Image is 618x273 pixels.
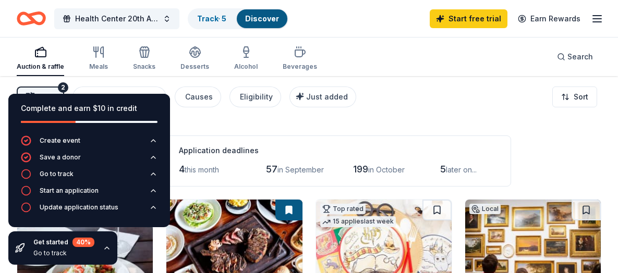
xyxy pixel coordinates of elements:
button: Desserts [180,42,209,76]
button: Alcohol [234,42,258,76]
a: Start free trial [430,9,507,28]
button: Sort [552,86,597,107]
div: Meals [89,63,108,71]
span: 5 [440,164,446,175]
button: Beverages [283,42,317,76]
button: Snacks [133,42,155,76]
div: Complete and earn $10 in credit [21,102,157,115]
button: Update application status [21,202,157,219]
button: Track· 5Discover [188,8,288,29]
button: Health Center 20th Anniversary Gala & Fundraiser [54,8,179,29]
div: Go to track [33,249,94,257]
div: Causes [185,91,213,103]
div: Top rated [320,204,366,214]
div: 40 % [72,238,94,247]
div: Start an application [40,187,99,195]
button: Causes [175,86,221,107]
button: Eligibility [229,86,281,107]
span: later on... [446,165,477,174]
span: in October [368,165,405,174]
a: Home [17,6,46,31]
div: Save a donor [40,153,81,162]
div: Update application status [40,203,118,212]
button: Auction & raffle [17,42,64,76]
div: Beverages [283,63,317,71]
span: in September [277,165,324,174]
button: Start an application [21,185,157,202]
div: 15 applies last week [320,216,396,227]
button: Go to track [21,169,157,185]
div: Create event [40,136,80,145]
a: Track· 5 [197,14,226,23]
div: Auction & raffle [17,63,64,71]
div: Application deadlines [179,144,498,157]
span: 57 [266,164,277,175]
div: 2 [58,82,68,93]
button: Search [549,46,601,67]
div: Desserts [180,63,209,71]
div: Alcohol [234,63,258,71]
span: this month [185,165,219,174]
span: Sort [574,91,588,103]
a: Earn Rewards [512,9,587,28]
div: Eligibility [240,91,273,103]
button: Meals [89,42,108,76]
button: Create event [21,135,157,152]
span: Health Center 20th Anniversary Gala & Fundraiser [75,13,159,25]
button: Save a donor [21,152,157,169]
a: Discover [245,14,279,23]
div: Go to track [40,170,74,178]
div: Local [469,204,501,214]
span: Just added [306,92,348,101]
div: Snacks [133,63,155,71]
div: Get started [33,238,94,247]
span: Search [567,51,593,63]
span: 4 [179,164,185,175]
button: Just added [289,86,356,107]
span: 199 [353,164,368,175]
